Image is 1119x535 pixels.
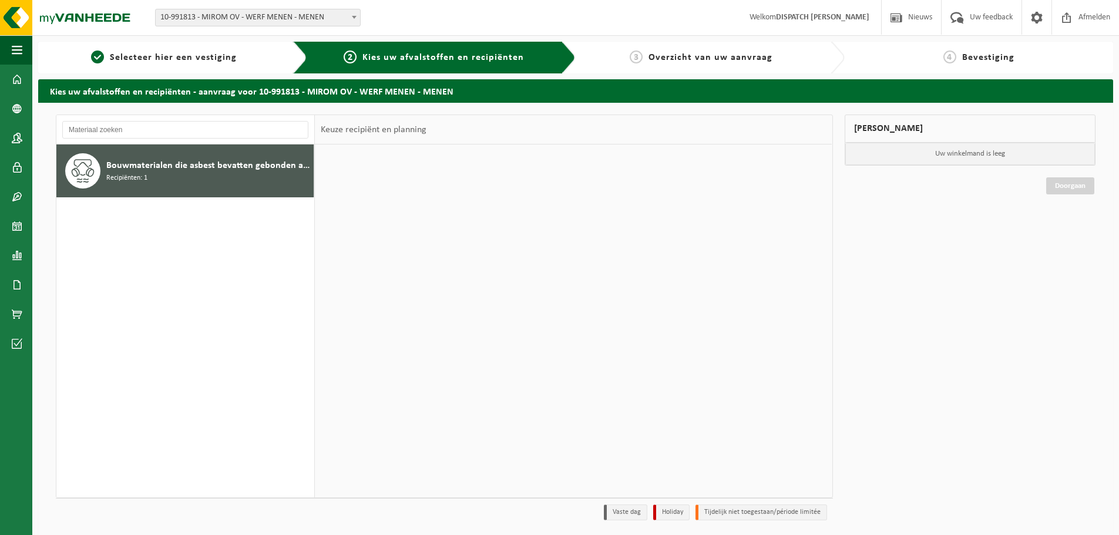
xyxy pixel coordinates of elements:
[155,9,361,26] span: 10-991813 - MIROM OV - WERF MENEN - MENEN
[38,79,1113,102] h2: Kies uw afvalstoffen en recipiënten - aanvraag voor 10-991813 - MIROM OV - WERF MENEN - MENEN
[648,53,772,62] span: Overzicht van uw aanvraag
[845,115,1096,143] div: [PERSON_NAME]
[106,173,147,184] span: Recipiënten: 1
[653,504,690,520] li: Holiday
[91,51,104,63] span: 1
[604,504,647,520] li: Vaste dag
[315,115,432,144] div: Keuze recipiënt en planning
[110,53,237,62] span: Selecteer hier een vestiging
[943,51,956,63] span: 4
[106,159,311,173] span: Bouwmaterialen die asbest bevatten gebonden aan cement, bitumen, kunststof of lijm (hechtgebonden...
[156,9,360,26] span: 10-991813 - MIROM OV - WERF MENEN - MENEN
[344,51,357,63] span: 2
[44,51,284,65] a: 1Selecteer hier een vestiging
[56,144,314,197] button: Bouwmaterialen die asbest bevatten gebonden aan cement, bitumen, kunststof of lijm (hechtgebonden...
[1046,177,1094,194] a: Doorgaan
[962,53,1014,62] span: Bevestiging
[630,51,643,63] span: 3
[695,504,827,520] li: Tijdelijk niet toegestaan/période limitée
[362,53,524,62] span: Kies uw afvalstoffen en recipiënten
[62,121,308,139] input: Materiaal zoeken
[776,13,869,22] strong: DISPATCH [PERSON_NAME]
[845,143,1096,165] p: Uw winkelmand is leeg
